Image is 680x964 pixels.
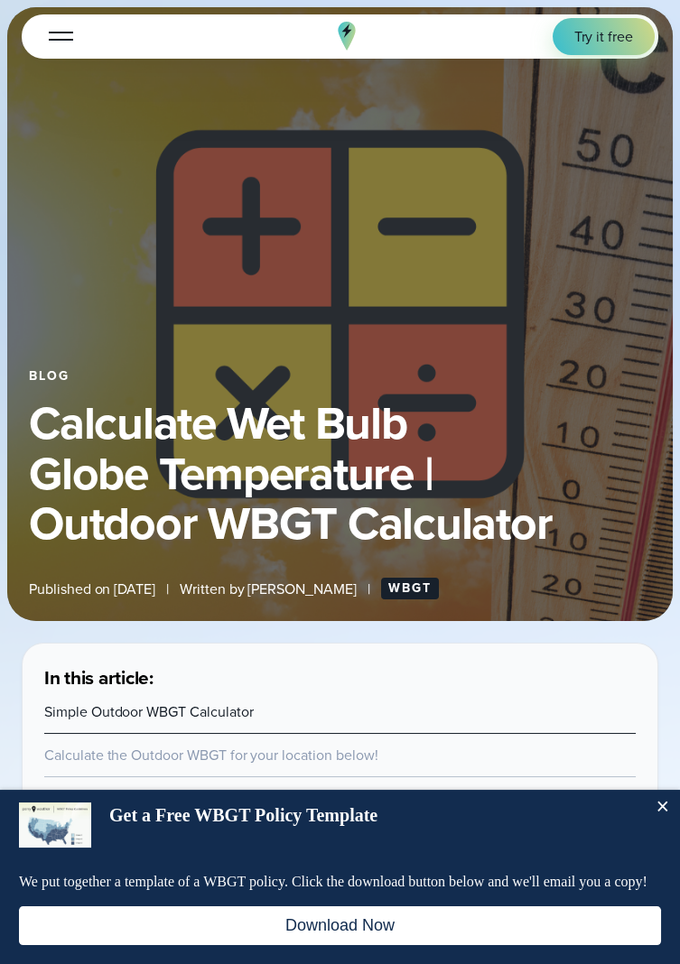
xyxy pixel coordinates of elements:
[29,579,155,599] span: Published on [DATE]
[381,578,439,599] a: WBGT
[29,369,651,384] div: Blog
[19,872,661,892] p: We put together a template of a WBGT policy. Click the download button below and we'll email you ...
[19,802,91,848] img: dialog featured image
[29,398,651,549] h1: Calculate Wet Bulb Globe Temperature | Outdoor WBGT Calculator
[44,788,331,809] a: What is Wet Bulb Globe Temperature (WBGT)?
[574,26,633,47] span: Try it free
[44,665,636,691] h3: In this article:
[166,579,169,599] span: |
[44,745,377,765] a: Calculate the Outdoor WBGT for your location below!
[109,802,642,828] h4: Get a Free WBGT Policy Template
[644,790,680,826] button: Close
[180,579,357,599] span: Written by [PERSON_NAME]
[19,906,661,945] button: Download Now
[44,701,253,722] a: Simple Outdoor WBGT Calculator
[553,18,655,55] a: Try it free
[368,579,370,599] span: |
